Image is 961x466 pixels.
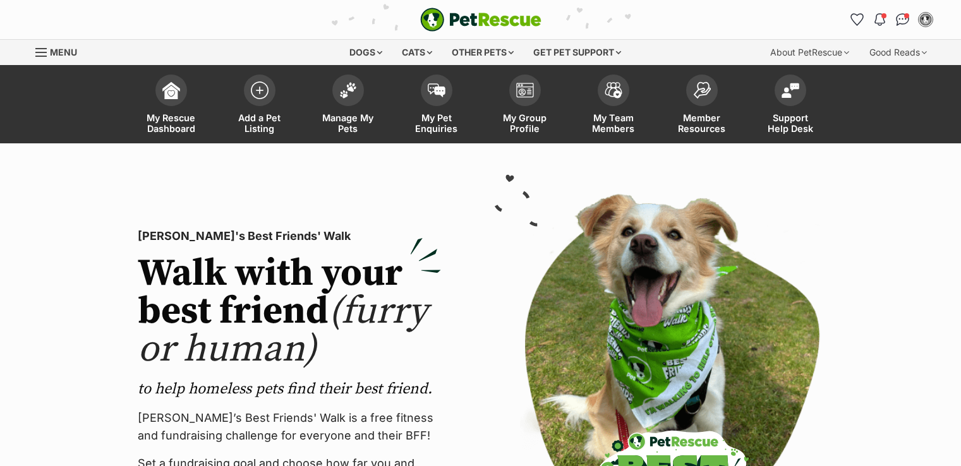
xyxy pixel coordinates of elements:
div: About PetRescue [761,40,858,65]
span: Add a Pet Listing [231,112,288,134]
div: Good Reads [861,40,936,65]
span: My Group Profile [497,112,553,134]
div: Dogs [341,40,391,65]
span: (furry or human) [138,288,428,373]
div: Cats [393,40,441,65]
h2: Walk with your best friend [138,255,441,369]
img: manage-my-pets-icon-02211641906a0b7f246fdf0571729dbe1e7629f14944591b6c1af311fb30b64b.svg [339,82,357,99]
a: My Team Members [569,68,658,143]
a: My Rescue Dashboard [127,68,215,143]
a: Support Help Desk [746,68,835,143]
a: PetRescue [420,8,541,32]
span: My Rescue Dashboard [143,112,200,134]
img: team-members-icon-5396bd8760b3fe7c0b43da4ab00e1e3bb1a5d9ba89233759b79545d2d3fc5d0d.svg [605,82,622,99]
a: Menu [35,40,86,63]
img: chat-41dd97257d64d25036548639549fe6c8038ab92f7586957e7f3b1b290dea8141.svg [896,13,909,26]
img: pet-enquiries-icon-7e3ad2cf08bfb03b45e93fb7055b45f3efa6380592205ae92323e6603595dc1f.svg [428,83,445,97]
a: Manage My Pets [304,68,392,143]
a: My Group Profile [481,68,569,143]
img: Jacki Largo profile pic [919,13,932,26]
p: to help homeless pets find their best friend. [138,379,441,399]
p: [PERSON_NAME]'s Best Friends' Walk [138,227,441,245]
div: Get pet support [524,40,630,65]
span: My Team Members [585,112,642,134]
a: Conversations [893,9,913,30]
img: notifications-46538b983faf8c2785f20acdc204bb7945ddae34d4c08c2a6579f10ce5e182be.svg [874,13,885,26]
span: Manage My Pets [320,112,377,134]
a: Member Resources [658,68,746,143]
img: add-pet-listing-icon-0afa8454b4691262ce3f59096e99ab1cd57d4a30225e0717b998d2c9b9846f56.svg [251,81,269,99]
button: My account [916,9,936,30]
span: Menu [50,47,77,57]
span: Support Help Desk [762,112,819,134]
button: Notifications [870,9,890,30]
img: help-desk-icon-fdf02630f3aa405de69fd3d07c3f3aa587a6932b1a1747fa1d2bba05be0121f9.svg [782,83,799,98]
a: Favourites [847,9,867,30]
img: group-profile-icon-3fa3cf56718a62981997c0bc7e787c4b2cf8bcc04b72c1350f741eb67cf2f40e.svg [516,83,534,98]
span: Member Resources [674,112,730,134]
ul: Account quick links [847,9,936,30]
img: member-resources-icon-8e73f808a243e03378d46382f2149f9095a855e16c252ad45f914b54edf8863c.svg [693,81,711,99]
a: Add a Pet Listing [215,68,304,143]
p: [PERSON_NAME]’s Best Friends' Walk is a free fitness and fundraising challenge for everyone and t... [138,409,441,445]
img: logo-e224e6f780fb5917bec1dbf3a21bbac754714ae5b6737aabdf751b685950b380.svg [420,8,541,32]
span: My Pet Enquiries [408,112,465,134]
div: Other pets [443,40,523,65]
img: dashboard-icon-eb2f2d2d3e046f16d808141f083e7271f6b2e854fb5c12c21221c1fb7104beca.svg [162,81,180,99]
a: My Pet Enquiries [392,68,481,143]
